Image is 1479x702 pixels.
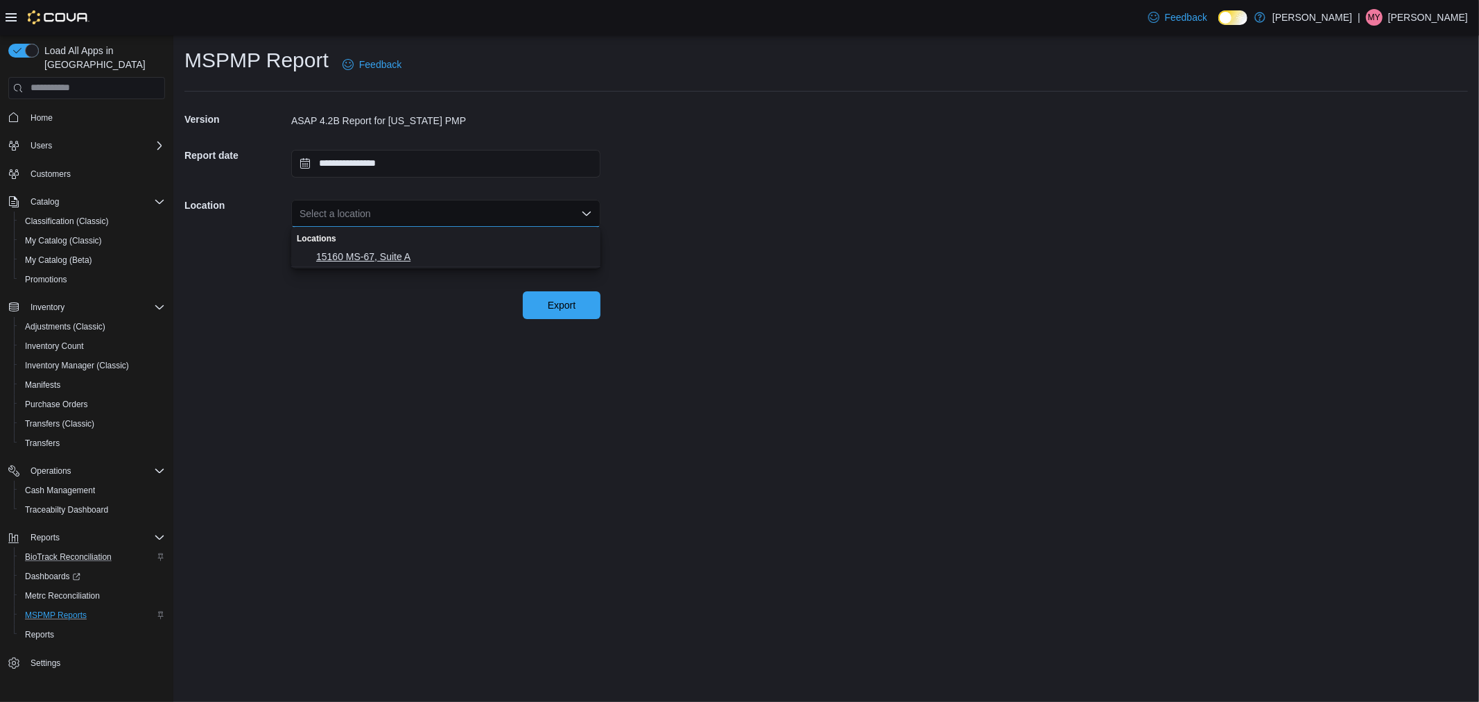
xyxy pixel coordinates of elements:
p: [PERSON_NAME] [1388,9,1468,26]
span: Feedback [1165,10,1207,24]
button: Close list of options [581,208,592,219]
a: Promotions [19,271,73,288]
span: Dashboards [19,568,165,585]
button: Catalog [3,192,171,212]
span: Reports [31,532,60,543]
button: Inventory [3,298,171,317]
span: Settings [31,658,60,669]
span: Feedback [359,58,401,71]
span: Classification (Classic) [19,213,165,230]
span: Transfers (Classic) [19,416,165,432]
span: Catalog [25,194,165,210]
button: Settings [3,653,171,673]
a: Traceabilty Dashboard [19,502,114,518]
span: 15160 MS-67, Suite A [316,250,592,264]
span: Promotions [25,274,67,285]
span: Metrc Reconciliation [25,590,100,601]
span: Manifests [25,379,60,391]
span: Purchase Orders [19,396,165,413]
a: Reports [19,626,60,643]
span: Dark Mode [1218,25,1219,26]
button: Purchase Orders [14,395,171,414]
h1: MSPMP Report [184,46,329,74]
span: My Catalog (Classic) [25,235,102,246]
button: Inventory [25,299,70,316]
span: My Catalog (Classic) [19,232,165,249]
span: BioTrack Reconciliation [19,549,165,565]
span: Traceabilty Dashboard [19,502,165,518]
button: Inventory Manager (Classic) [14,356,171,375]
h5: Version [184,105,288,133]
span: Load All Apps in [GEOGRAPHIC_DATA] [39,44,165,71]
div: Locations [291,227,600,247]
span: Manifests [19,377,165,393]
button: Customers [3,164,171,184]
button: Transfers [14,434,171,453]
img: Cova [28,10,89,24]
span: Operations [31,465,71,477]
span: Reports [25,529,165,546]
button: Operations [25,463,77,479]
span: Cash Management [25,485,95,496]
button: Metrc Reconciliation [14,586,171,606]
button: Traceabilty Dashboard [14,500,171,520]
a: My Catalog (Beta) [19,252,98,268]
p: | [1358,9,1360,26]
a: Classification (Classic) [19,213,114,230]
a: Home [25,110,58,126]
a: Dashboards [19,568,86,585]
a: Transfers [19,435,65,452]
span: Transfers (Classic) [25,418,94,429]
span: Inventory Count [25,341,84,352]
span: My Catalog (Beta) [19,252,165,268]
span: Adjustments (Classic) [19,318,165,335]
a: Metrc Reconciliation [19,588,105,604]
a: Manifests [19,377,66,393]
a: MSPMP Reports [19,607,92,624]
span: Home [25,109,165,126]
span: Transfers [25,438,60,449]
a: Cash Management [19,482,101,499]
span: Dashboards [25,571,80,582]
a: Purchase Orders [19,396,94,413]
a: Feedback [337,51,407,78]
button: My Catalog (Classic) [14,231,171,250]
span: Settings [25,654,165,671]
span: Customers [25,165,165,182]
a: Feedback [1143,3,1213,31]
span: Transfers [19,435,165,452]
button: Cash Management [14,481,171,500]
a: Dashboards [14,567,171,586]
button: Export [523,291,600,319]
div: Choose from the following options [291,227,600,267]
span: Inventory Manager (Classic) [19,357,165,374]
button: Catalog [25,194,64,210]
input: Press the down key to open a popover containing a calendar. [291,150,600,178]
div: Mariah Yates [1366,9,1383,26]
input: Dark Mode [1218,10,1247,25]
span: Inventory Manager (Classic) [25,360,129,371]
p: [PERSON_NAME] [1272,9,1352,26]
span: Traceabilty Dashboard [25,504,108,515]
div: ASAP 4.2B Report for [US_STATE] PMP [291,114,600,128]
span: Operations [25,463,165,479]
a: Customers [25,166,76,182]
span: Users [25,137,165,154]
button: Manifests [14,375,171,395]
a: Settings [25,655,66,671]
span: Home [31,112,53,123]
a: BioTrack Reconciliation [19,549,117,565]
span: Customers [31,169,71,180]
button: Home [3,108,171,128]
span: Inventory [31,302,64,313]
span: Adjustments (Classic) [25,321,105,332]
span: Purchase Orders [25,399,88,410]
span: MSPMP Reports [25,610,87,621]
span: Catalog [31,196,59,207]
a: Inventory Count [19,338,89,354]
button: Promotions [14,270,171,289]
span: BioTrack Reconciliation [25,551,112,563]
h5: Location [184,191,288,219]
a: Inventory Manager (Classic) [19,357,135,374]
a: Adjustments (Classic) [19,318,111,335]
